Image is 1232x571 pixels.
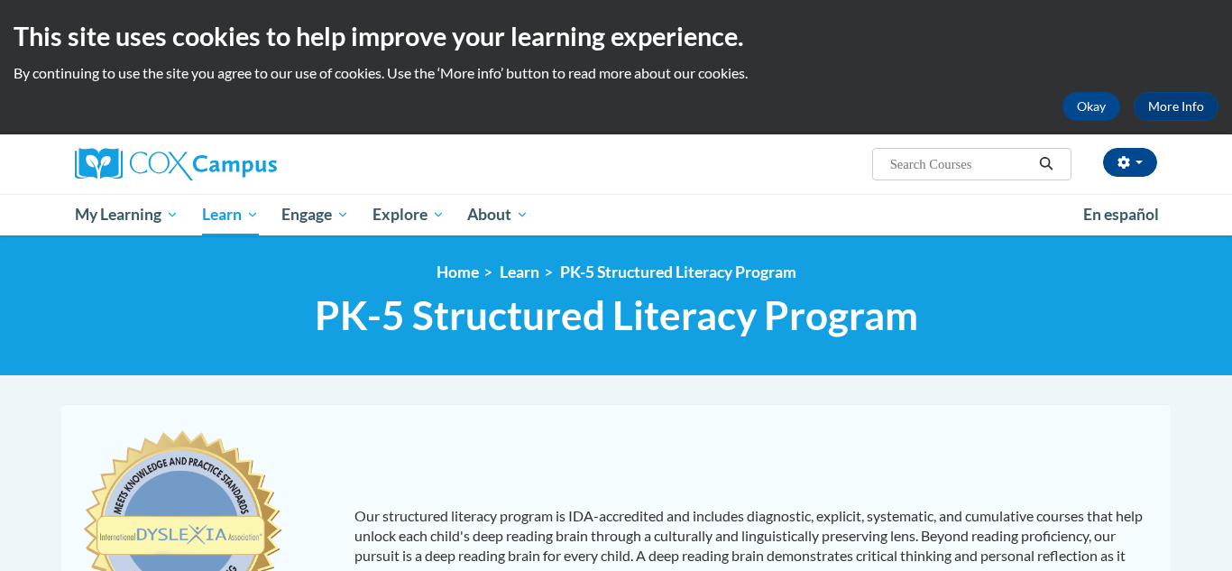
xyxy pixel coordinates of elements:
[372,204,445,226] span: Explore
[202,204,259,226] span: Learn
[48,194,1184,235] div: Main menu
[888,153,1033,175] input: Search Courses
[270,194,361,235] a: Engage
[75,204,179,226] span: My Learning
[190,194,271,235] a: Learn
[14,18,1218,54] h2: This site uses cookies to help improve your learning experience.
[437,262,479,281] a: Home
[75,148,277,180] img: Cox Campus
[1083,205,1159,224] span: En español
[281,204,349,226] span: Engage
[1134,92,1218,121] a: More Info
[1103,148,1157,177] button: Account Settings
[63,194,190,235] a: My Learning
[456,194,541,235] a: About
[500,262,539,281] a: Learn
[1062,92,1120,121] button: Okay
[14,63,1218,83] p: By continuing to use the site you agree to our use of cookies. Use the ‘More info’ button to read...
[1071,196,1171,234] a: En español
[75,148,418,180] a: Cox Campus
[560,262,796,281] a: PK-5 Structured Literacy Program
[1033,153,1060,175] button: Search
[315,291,918,339] span: PK-5 Structured Literacy Program
[361,194,456,235] a: Explore
[467,204,529,226] span: About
